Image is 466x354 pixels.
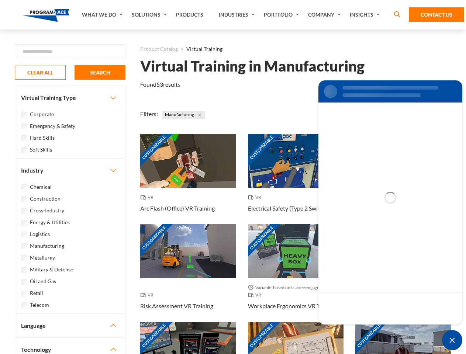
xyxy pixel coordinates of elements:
[140,224,236,322] a: Customizable Thumbnail - Risk Assessment VR Training VR Risk Assessment VR Training
[140,302,213,310] h3: Risk Assessment VR Training
[21,208,27,214] input: Cross-Industry
[140,80,180,89] p: Found results
[30,301,49,309] label: Telecom
[140,110,158,117] span: Filters:
[30,265,73,274] label: Military & Defense
[162,111,205,119] span: Manufacturing
[140,60,365,73] h1: Virtual Training in Manufacturing
[30,254,55,262] label: Metallurgy
[140,204,215,213] h3: Arc Flash (Office) VR Training
[317,79,464,326] iframe: SalesIQ Chat Window
[21,279,27,285] input: Oil and Gas
[442,330,462,350] div: Chat Widget
[21,267,27,273] input: Military & Defense
[21,124,27,129] input: Emergency & Safety
[196,111,204,119] button: Close
[30,110,54,118] label: Corporate
[140,134,236,224] a: Customizable Thumbnail - Arc Flash (Office) VR Training VR Arc Flash (Office) VR Training
[21,291,27,296] input: Retail
[15,65,66,80] button: CLEAR ALL
[248,224,344,322] a: Customizable Thumbnail - Workplace Ergonomics VR Training Variable, based on trainee engagement w...
[140,194,156,201] span: VR
[21,147,27,153] input: Soft Skills
[248,302,337,310] h3: Workplace Ergonomics VR Training
[30,242,64,250] label: Manufacturing
[409,7,464,22] a: Contact Us
[30,230,50,238] label: Logistics
[30,146,52,154] label: Soft Skills
[21,232,27,237] input: Logistics
[248,134,344,224] a: Customizable Thumbnail - Electrical Safety (Type 2 Switchgear) VR Training VR Electrical Safety (...
[15,159,125,182] button: Industry
[21,255,27,261] input: Metallurgy
[442,330,462,350] span: Minimize live chat window
[140,44,178,54] a: Product Catalog
[21,220,27,226] input: Energy & Utilities
[15,314,125,337] button: Language
[30,134,55,142] label: Hard Skills
[30,218,70,226] label: Energy & Utilities
[140,44,451,54] nav: breadcrumb
[15,86,125,110] button: Virtual Training Type
[30,277,56,285] label: Oil and Gas
[23,9,70,22] img: Program-Ace
[30,289,43,297] label: Retail
[30,122,75,130] label: Emergency & Safety
[30,183,52,191] label: Chemical
[178,44,222,54] li: Virtual Training
[248,194,264,201] span: VR
[30,195,61,203] label: Construction
[21,243,27,249] input: Manufacturing
[21,135,27,141] input: Hard Skills
[248,204,344,213] h3: Electrical Safety (Type 2 Switchgear) VR Training
[248,284,344,291] span: Variable, based on trainee engagement with exercises.
[21,196,27,202] input: Construction
[140,291,156,299] span: VR
[21,302,27,308] input: Telecom
[21,112,27,118] input: Corporate
[30,206,64,215] label: Cross-Industry
[21,184,27,190] input: Chemical
[156,81,163,88] em: 53
[248,291,264,299] span: VR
